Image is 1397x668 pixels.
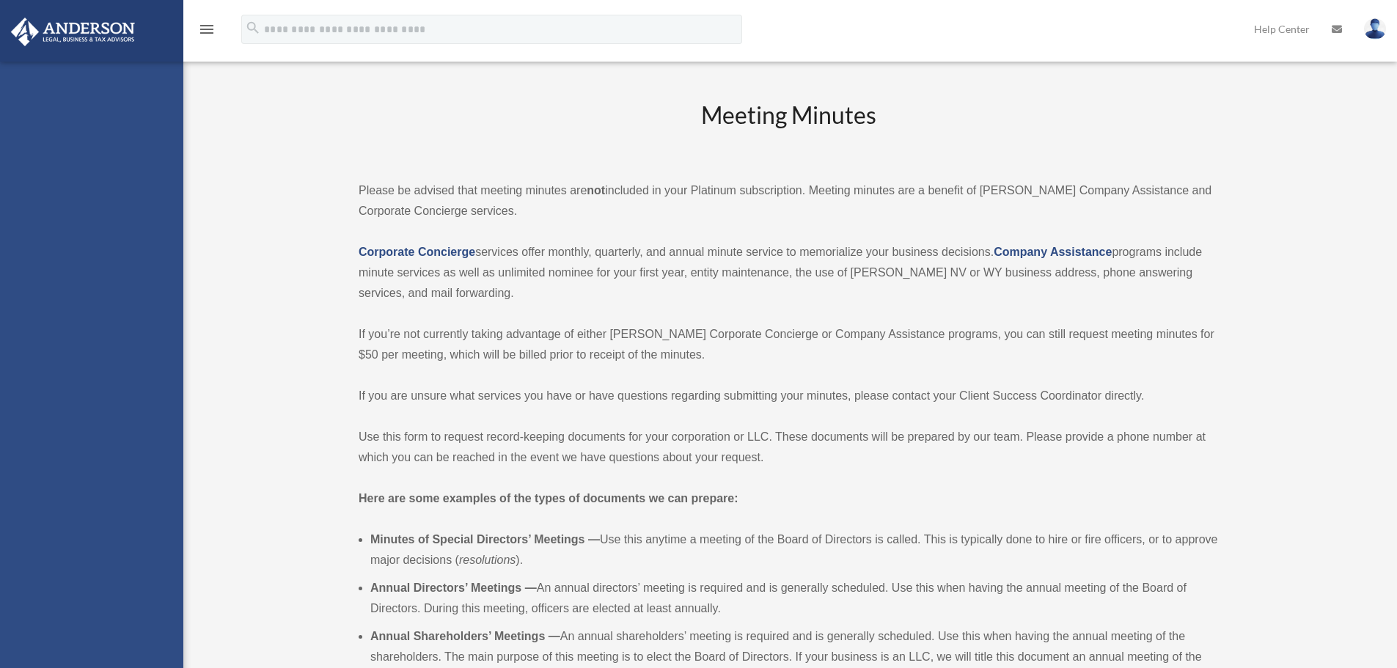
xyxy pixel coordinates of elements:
[359,180,1218,221] p: Please be advised that meeting minutes are included in your Platinum subscription. Meeting minute...
[370,578,1218,619] li: An annual directors’ meeting is required and is generally scheduled. Use this when having the ann...
[359,492,738,504] strong: Here are some examples of the types of documents we can prepare:
[370,630,560,642] b: Annual Shareholders’ Meetings —
[1364,18,1386,40] img: User Pic
[359,242,1218,304] p: services offer monthly, quarterly, and annual minute service to memorialize your business decisio...
[198,21,216,38] i: menu
[359,246,475,258] a: Corporate Concierge
[370,533,600,546] b: Minutes of Special Directors’ Meetings —
[7,18,139,46] img: Anderson Advisors Platinum Portal
[370,529,1218,570] li: Use this anytime a meeting of the Board of Directors is called. This is typically done to hire or...
[587,184,605,197] strong: not
[198,26,216,38] a: menu
[994,246,1112,258] a: Company Assistance
[459,554,516,566] em: resolutions
[245,20,261,36] i: search
[359,386,1218,406] p: If you are unsure what services you have or have questions regarding submitting your minutes, ple...
[359,427,1218,468] p: Use this form to request record-keeping documents for your corporation or LLC. These documents wi...
[359,324,1218,365] p: If you’re not currently taking advantage of either [PERSON_NAME] Corporate Concierge or Company A...
[359,99,1218,160] h2: Meeting Minutes
[370,581,537,594] b: Annual Directors’ Meetings —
